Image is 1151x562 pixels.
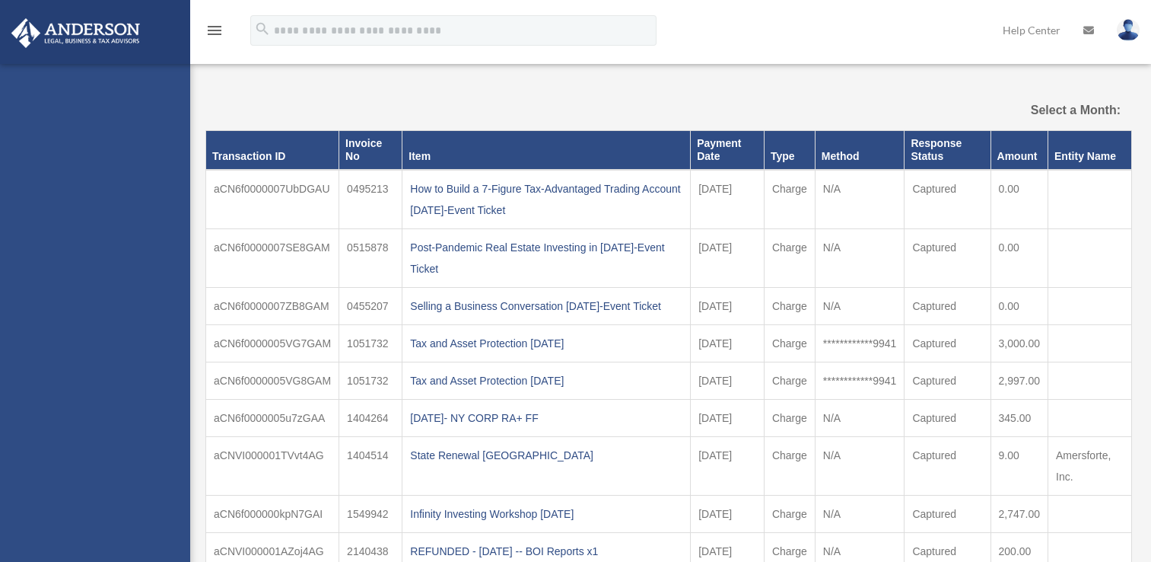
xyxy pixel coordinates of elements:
i: search [254,21,271,37]
td: aCNVI000001TVvt4AG [206,436,339,495]
div: Tax and Asset Protection [DATE] [410,333,682,354]
td: aCN6f0000007SE8GAM [206,228,339,287]
td: 9.00 [990,436,1048,495]
td: N/A [815,170,905,229]
td: 2,747.00 [990,495,1048,532]
td: [DATE] [691,495,765,532]
td: [DATE] [691,436,765,495]
td: 1404264 [339,399,402,436]
td: N/A [815,399,905,436]
th: Method [815,131,905,170]
div: State Renewal [GEOGRAPHIC_DATA] [410,445,682,466]
td: Captured [905,287,990,324]
img: User Pic [1117,19,1140,41]
td: [DATE] [691,324,765,362]
td: Charge [764,287,815,324]
th: Type [764,131,815,170]
div: Infinity Investing Workshop [DATE] [410,503,682,525]
td: [DATE] [691,362,765,399]
td: aCN6f0000005u7zGAA [206,399,339,436]
td: Captured [905,436,990,495]
td: Charge [764,228,815,287]
td: 0515878 [339,228,402,287]
td: Charge [764,495,815,532]
th: Transaction ID [206,131,339,170]
th: Invoice No [339,131,402,170]
td: 1549942 [339,495,402,532]
td: Captured [905,495,990,532]
td: 345.00 [990,399,1048,436]
td: [DATE] [691,287,765,324]
td: 0.00 [990,170,1048,229]
td: Captured [905,324,990,362]
td: N/A [815,495,905,532]
td: Captured [905,362,990,399]
div: Selling a Business Conversation [DATE]-Event Ticket [410,295,682,317]
td: 0495213 [339,170,402,229]
td: aCN6f0000005VG7GAM [206,324,339,362]
td: N/A [815,436,905,495]
td: Amersforte, Inc. [1048,436,1132,495]
td: Charge [764,170,815,229]
td: 1404514 [339,436,402,495]
td: [DATE] [691,399,765,436]
td: aCN6f000000kpN7GAI [206,495,339,532]
th: Entity Name [1048,131,1132,170]
td: N/A [815,287,905,324]
th: Item [402,131,691,170]
td: Captured [905,170,990,229]
div: Tax and Asset Protection [DATE] [410,370,682,391]
th: Response Status [905,131,990,170]
td: N/A [815,228,905,287]
td: Charge [764,324,815,362]
td: 2,997.00 [990,362,1048,399]
td: 3,000.00 [990,324,1048,362]
td: 0.00 [990,228,1048,287]
td: aCN6f0000007UbDGAU [206,170,339,229]
td: Charge [764,362,815,399]
img: Anderson Advisors Platinum Portal [7,18,145,48]
td: Captured [905,228,990,287]
td: [DATE] [691,170,765,229]
td: Charge [764,436,815,495]
td: Charge [764,399,815,436]
i: menu [205,21,224,40]
th: Amount [990,131,1048,170]
td: aCN6f0000005VG8GAM [206,362,339,399]
td: [DATE] [691,228,765,287]
div: REFUNDED - [DATE] -- BOI Reports x1 [410,541,682,562]
td: 0455207 [339,287,402,324]
div: [DATE]- NY CORP RA+ FF [410,407,682,429]
td: 1051732 [339,324,402,362]
td: 1051732 [339,362,402,399]
td: Captured [905,399,990,436]
a: menu [205,27,224,40]
div: Post-Pandemic Real Estate Investing in [DATE]-Event Ticket [410,237,682,279]
td: 0.00 [990,287,1048,324]
th: Payment Date [691,131,765,170]
div: How to Build a 7-Figure Tax-Advantaged Trading Account [DATE]-Event Ticket [410,178,682,221]
label: Select a Month: [989,100,1121,121]
td: aCN6f0000007ZB8GAM [206,287,339,324]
